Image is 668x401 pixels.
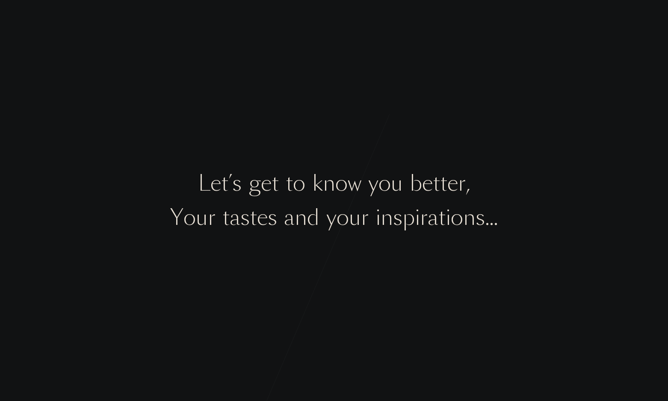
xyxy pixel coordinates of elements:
div: t [433,168,440,200]
div: n [295,202,307,234]
div: o [378,168,391,200]
div: t [272,168,279,200]
div: o [183,202,196,234]
div: t [222,202,230,234]
div: a [428,202,438,234]
div: w [348,168,361,200]
div: g [248,168,261,200]
div: e [422,168,433,200]
div: e [257,202,268,234]
div: r [458,168,466,200]
div: Y [170,202,183,234]
div: t [250,202,257,234]
div: t [440,168,447,200]
div: o [335,168,348,200]
div: t [221,168,228,200]
div: , [466,168,470,200]
div: u [349,202,361,234]
div: d [307,202,319,234]
div: . [485,202,489,234]
div: e [447,168,458,200]
div: y [368,168,378,200]
div: a [230,202,240,234]
div: s [476,202,485,234]
div: o [451,202,463,234]
div: s [240,202,250,234]
div: e [210,168,221,200]
div: n [381,202,393,234]
div: s [268,202,277,234]
div: i [415,202,420,234]
div: y [326,202,337,234]
div: n [323,168,335,200]
div: s [232,168,242,200]
div: k [312,168,323,200]
div: o [337,202,349,234]
div: s [393,202,402,234]
div: . [489,202,494,234]
div: i [446,202,451,234]
div: b [410,168,422,200]
div: r [420,202,428,234]
div: . [494,202,498,234]
div: u [196,202,208,234]
div: o [293,168,305,200]
div: t [286,168,293,200]
div: e [261,168,272,200]
div: i [375,202,381,234]
div: t [438,202,446,234]
div: r [208,202,216,234]
div: L [198,168,210,200]
div: n [463,202,476,234]
div: ’ [228,168,232,200]
div: r [361,202,369,234]
div: p [402,202,415,234]
div: u [391,168,403,200]
div: a [284,202,295,234]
